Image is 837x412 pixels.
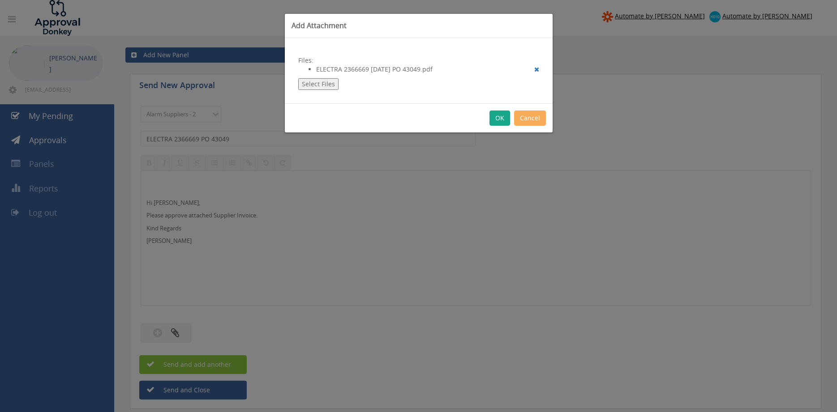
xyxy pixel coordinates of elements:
button: Select Files [298,78,339,90]
h3: Add Attachment [292,21,546,31]
button: Cancel [514,110,546,126]
li: ELECTRA 2366669 [DATE] PO 43049.pdf [316,65,539,74]
div: Files: [285,38,553,103]
button: OK [489,110,510,126]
